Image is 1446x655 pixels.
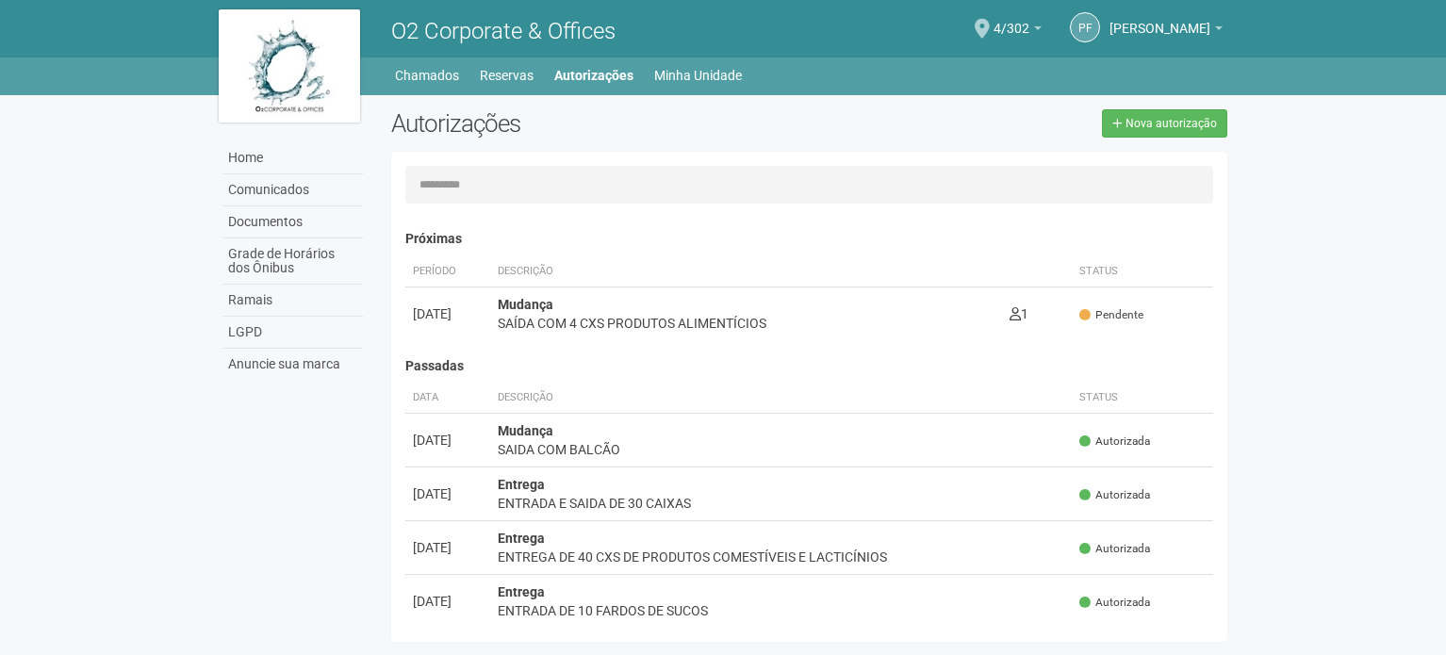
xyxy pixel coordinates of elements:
[1079,541,1150,557] span: Autorizada
[223,317,363,349] a: LGPD
[405,359,1213,373] h4: Passadas
[654,62,742,89] a: Minha Unidade
[1079,307,1143,323] span: Pendente
[498,494,1064,513] div: ENTRADA E SAIDA DE 30 CAIXAS
[405,232,1213,246] h4: Próximas
[498,477,545,492] strong: Entrega
[1079,487,1150,503] span: Autorizada
[498,297,553,312] strong: Mudança
[223,206,363,238] a: Documentos
[405,256,490,287] th: Período
[498,531,545,546] strong: Entrega
[223,349,363,380] a: Anuncie sua marca
[498,440,1064,459] div: SAIDA COM BALCÃO
[391,18,616,44] span: O2 Corporate & Offices
[498,423,553,438] strong: Mudança
[413,538,483,557] div: [DATE]
[413,304,483,323] div: [DATE]
[1010,306,1028,321] span: 1
[994,3,1029,36] span: 4/302
[1072,383,1213,414] th: Status
[498,601,1064,620] div: ENTRADA DE 10 FARDOS DE SUCOS
[498,314,994,333] div: SAÍDA COM 4 CXS PRODUTOS ALIMENTÍCIOS
[1109,24,1223,39] a: [PERSON_NAME]
[223,142,363,174] a: Home
[413,484,483,503] div: [DATE]
[994,24,1042,39] a: 4/302
[1126,117,1217,130] span: Nova autorização
[405,383,490,414] th: Data
[490,256,1002,287] th: Descrição
[223,174,363,206] a: Comunicados
[223,238,363,285] a: Grade de Horários dos Ônibus
[1079,434,1150,450] span: Autorizada
[490,383,1072,414] th: Descrição
[1079,595,1150,611] span: Autorizada
[395,62,459,89] a: Chamados
[219,9,360,123] img: logo.jpg
[1072,256,1213,287] th: Status
[413,592,483,611] div: [DATE]
[223,285,363,317] a: Ramais
[480,62,534,89] a: Reservas
[498,548,1064,566] div: ENTREGA DE 40 CXS DE PRODUTOS COMESTÍVEIS E LACTICÍNIOS
[1070,12,1100,42] a: PF
[1109,3,1210,36] span: PRISCILLA FREITAS
[391,109,795,138] h2: Autorizações
[498,584,545,599] strong: Entrega
[554,62,633,89] a: Autorizações
[1102,109,1227,138] a: Nova autorização
[413,431,483,450] div: [DATE]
